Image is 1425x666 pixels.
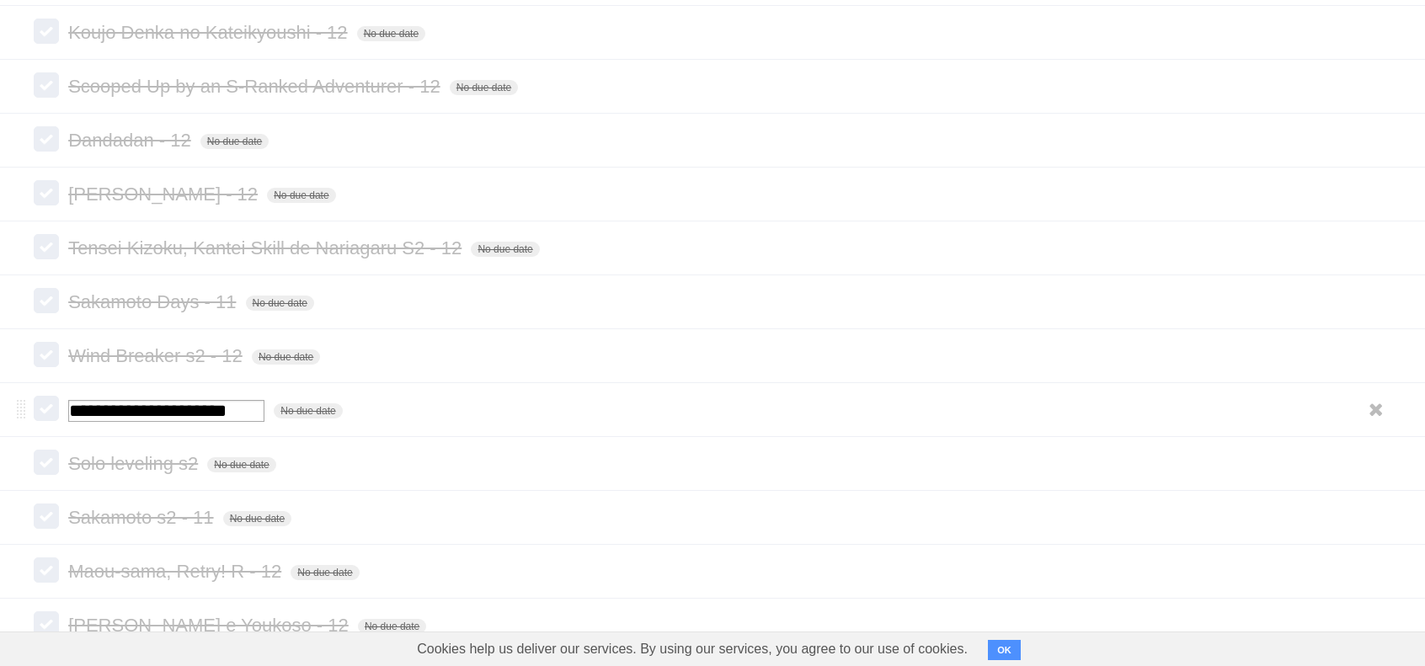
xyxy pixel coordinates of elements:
[68,345,247,366] span: Wind Breaker s2 - 12
[988,640,1021,660] button: OK
[471,242,539,257] span: No due date
[68,184,262,205] span: [PERSON_NAME] - 12
[34,72,59,98] label: Done
[68,237,466,258] span: Tensei Kizoku, Kantei Skill de Nariagaru S2 - 12
[68,130,195,151] span: Dandadan - 12
[34,180,59,205] label: Done
[223,511,291,526] span: No due date
[68,615,353,636] span: [PERSON_NAME] e Youkoso - 12
[34,19,59,44] label: Done
[34,557,59,583] label: Done
[34,342,59,367] label: Done
[68,507,217,528] span: Sakamoto s2 - 11
[291,565,359,580] span: No due date
[34,288,59,313] label: Done
[207,457,275,472] span: No due date
[68,453,202,474] span: Solo leveling s2
[267,188,335,203] span: No due date
[252,349,320,365] span: No due date
[68,561,286,582] span: Maou-sama, Retry! R - 12
[34,611,59,637] label: Done
[357,26,425,41] span: No due date
[274,403,342,418] span: No due date
[34,503,59,529] label: Done
[34,450,59,475] label: Done
[34,234,59,259] label: Done
[34,126,59,152] label: Done
[68,22,351,43] span: Koujo Denka no Kateikyoushi - 12
[200,134,269,149] span: No due date
[34,396,59,421] label: Done
[68,76,445,97] span: Scooped Up by an S-Ranked Adventurer - 12
[68,291,240,312] span: Sakamoto Days - 11
[450,80,518,95] span: No due date
[400,632,985,666] span: Cookies help us deliver our services. By using our services, you agree to our use of cookies.
[358,619,426,634] span: No due date
[246,296,314,311] span: No due date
